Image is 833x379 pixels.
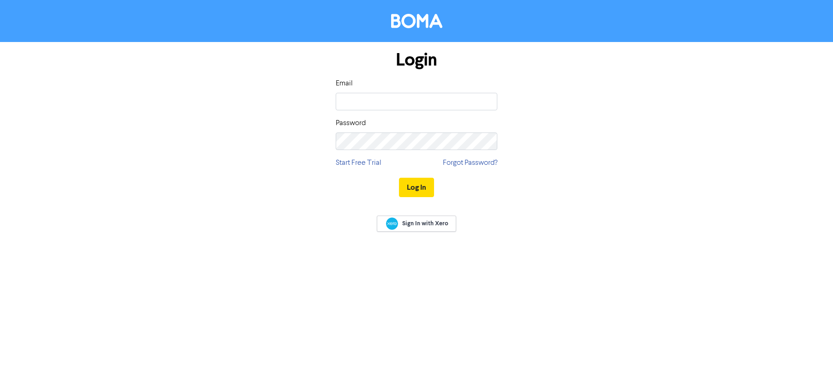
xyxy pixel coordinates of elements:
[336,118,366,129] label: Password
[443,157,497,168] a: Forgot Password?
[336,157,381,168] a: Start Free Trial
[386,217,398,230] img: Xero logo
[336,78,353,89] label: Email
[787,335,833,379] iframe: Chat Widget
[399,178,434,197] button: Log In
[391,14,442,28] img: BOMA Logo
[336,49,497,71] h1: Login
[377,216,456,232] a: Sign In with Xero
[402,219,448,228] span: Sign In with Xero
